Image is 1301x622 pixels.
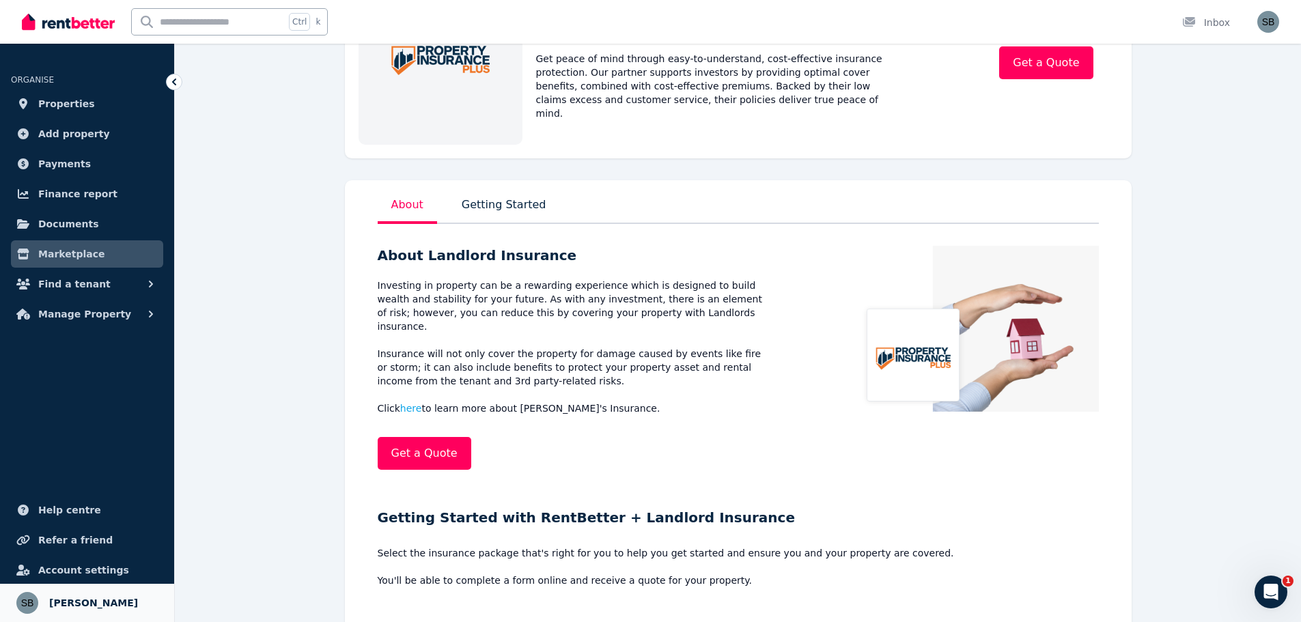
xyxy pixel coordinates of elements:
[49,595,138,611] span: [PERSON_NAME]
[11,150,163,178] a: Payments
[11,496,163,524] a: Help centre
[11,526,163,554] a: Refer a friend
[22,12,115,32] img: RentBetter
[38,306,131,322] span: Manage Property
[38,216,99,232] span: Documents
[38,276,111,292] span: Find a tenant
[378,194,437,224] p: About
[316,16,320,27] span: k
[11,556,163,584] a: Account settings
[1255,576,1287,608] iframe: Intercom live chat
[11,300,163,328] button: Manage Property
[38,502,101,518] span: Help centre
[391,46,490,75] img: Landlord Insurance
[378,246,771,265] h5: About Landlord Insurance
[11,210,163,238] a: Documents
[1182,16,1230,29] div: Inbox
[400,403,422,414] a: here
[38,96,95,112] span: Properties
[11,120,163,147] a: Add property
[999,46,1093,79] a: Get a Quote
[858,246,1099,412] img: Landlord Insurance
[11,240,163,268] a: Marketplace
[38,186,117,202] span: Finance report
[11,75,54,85] span: ORGANISE
[378,279,771,415] p: Investing in property can be a rewarding experience which is designed to build wealth and stabili...
[11,180,163,208] a: Finance report
[38,562,129,578] span: Account settings
[459,194,549,224] p: Getting Started
[11,90,163,117] a: Properties
[1283,576,1293,586] span: 1
[536,11,886,120] p: Protect your investment. Whether you have a house or a unit, insurance cover can help you when yo...
[378,546,1099,587] p: Select the insurance package that's right for you to help you get started and ensure you and your...
[38,532,113,548] span: Refer a friend
[11,270,163,298] button: Find a tenant
[378,508,1099,527] p: Getting Started with RentBetter + Landlord Insurance
[289,13,310,31] span: Ctrl
[16,592,38,614] img: Sam Berrell
[378,437,471,470] a: Get a Quote
[38,126,110,142] span: Add property
[38,246,104,262] span: Marketplace
[1257,11,1279,33] img: Sam Berrell
[38,156,91,172] span: Payments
